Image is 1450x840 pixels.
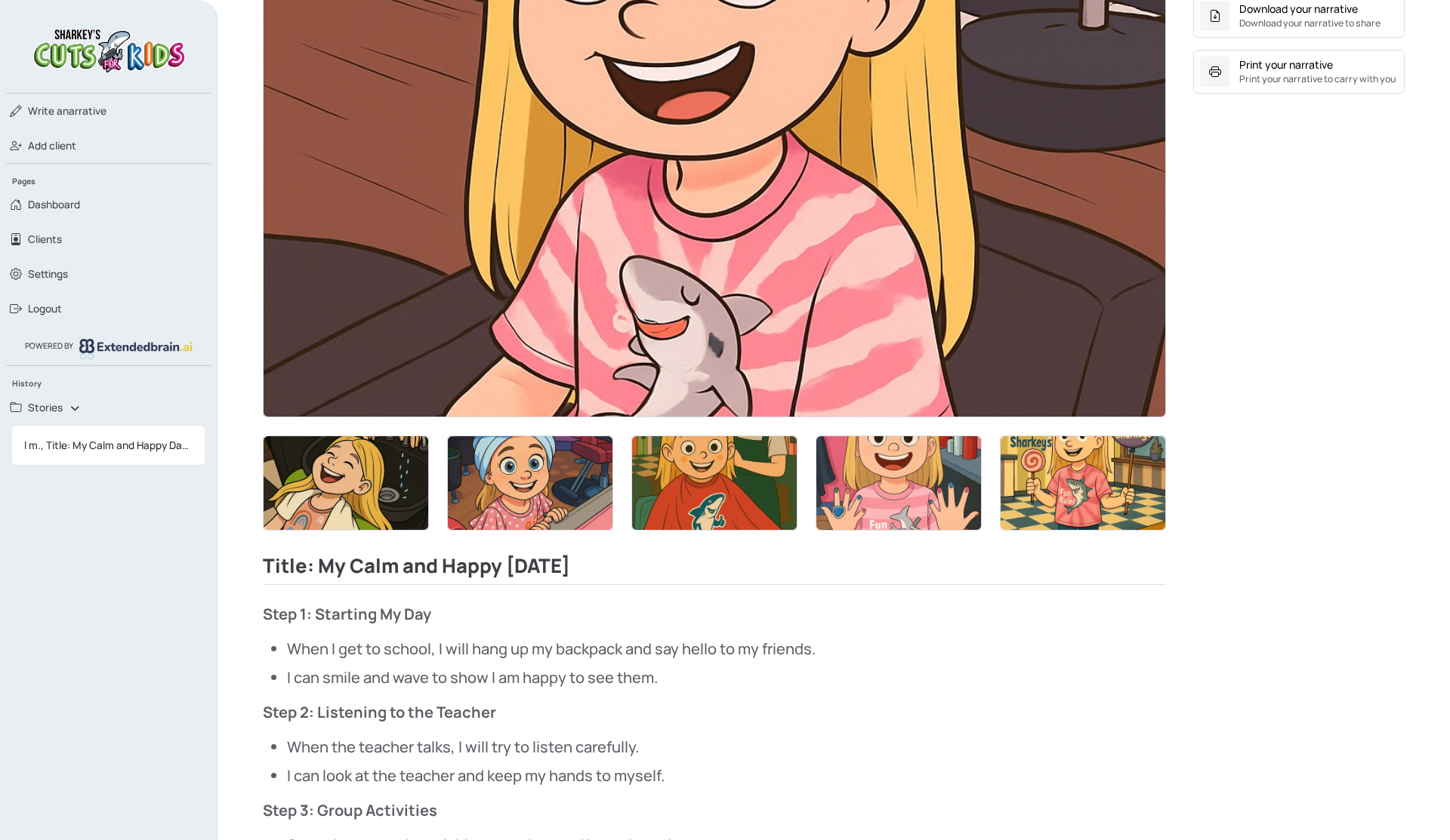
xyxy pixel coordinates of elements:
li: I can look at the teacher and keep my hands to myself. [287,765,1166,787]
h2: Title: My Calm and Happy [DATE] [263,555,1166,585]
a: l m., Title: My Calm and Happy Day at School [12,432,205,459]
button: Print your narrativePrint your narrative to carry with you [1193,50,1405,94]
li: When the teacher talks, I will try to listen carefully. [287,736,1166,758]
span: Clients [28,232,62,247]
span: Write a [28,104,63,118]
img: Thumbnail [448,436,612,530]
li: When I get to school, I will hang up my backpack and say hello to my friends. [287,638,1166,660]
span: Stories [28,400,63,415]
span: narrative [28,103,106,118]
li: I can smile and wave to show I am happy to see them. [287,666,1166,689]
span: Logout [28,301,62,316]
strong: Step 2: Listening to the Teacher [263,702,496,722]
img: logo [79,339,193,358]
small: Download your narrative to share [1239,17,1381,30]
img: Thumbnail [632,436,797,530]
div: Download your narrative [1239,1,1358,17]
span: Add client [28,138,76,153]
img: logo [29,24,188,75]
strong: Step 3: Group Activities [263,800,437,820]
span: Settings [28,266,68,282]
span: Dashboard [28,197,80,212]
img: Thumbnail [816,436,981,530]
img: Thumbnail [1001,436,1165,530]
div: Print your narrative [1239,57,1333,72]
strong: Step 1: Starting My Day [263,604,431,624]
span: l m., Title: My Calm and Happy Day at School [18,432,199,459]
small: Print your narrative to carry with you [1239,72,1396,86]
img: Thumbnail [264,436,428,530]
